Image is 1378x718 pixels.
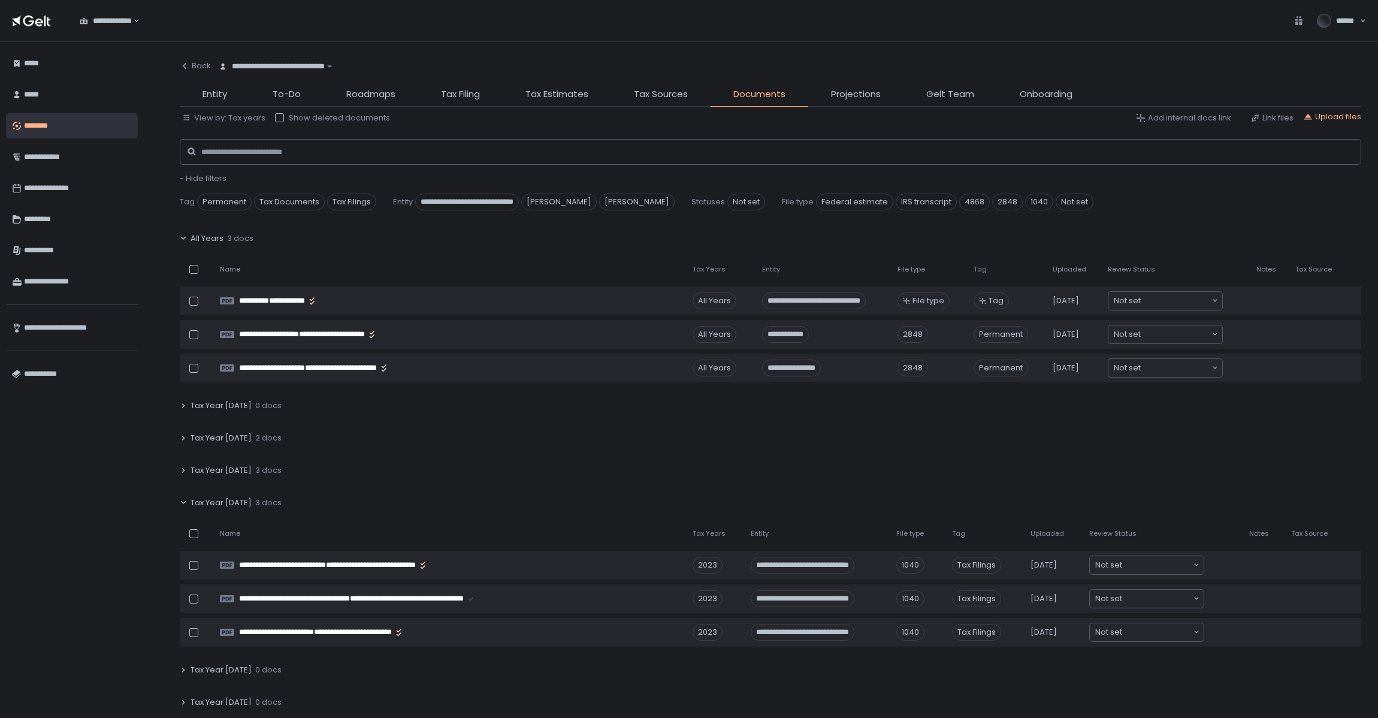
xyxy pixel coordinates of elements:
span: Tag [974,265,987,274]
span: Tax Filings [952,624,1001,641]
span: Permanent [974,326,1028,343]
div: Search for option [1090,556,1204,574]
div: 2023 [693,590,723,607]
span: Tax Filings [952,557,1001,574]
span: Entity [751,529,769,538]
span: Tax Sources [634,88,688,101]
span: Not set [1056,194,1093,210]
button: Upload files [1303,111,1361,122]
span: Not set [1095,626,1122,638]
div: 2023 [693,624,723,641]
span: Tag [952,529,965,538]
div: All Years [693,326,736,343]
span: 4868 [959,194,990,210]
span: [DATE] [1031,560,1057,571]
span: 3 docs [227,233,253,244]
div: 2848 [897,360,928,376]
div: 1040 [896,557,924,574]
span: Tax Source [1295,265,1332,274]
span: [DATE] [1053,329,1079,340]
span: [DATE] [1031,627,1057,638]
input: Search for option [1122,559,1192,571]
div: Add internal docs link [1136,113,1231,123]
div: Search for option [1090,590,1204,608]
span: [DATE] [1053,363,1079,373]
span: To-Do [273,88,301,101]
span: 2 docs [255,433,282,444]
div: Search for option [1090,623,1204,641]
span: [DATE] [1053,295,1079,306]
span: Permanent [974,360,1028,376]
span: Not set [727,194,765,210]
span: File type [912,295,944,306]
span: Notes [1256,265,1276,274]
div: Search for option [72,8,140,34]
div: Back [180,61,211,71]
span: Federal estimate [816,194,893,210]
span: Tax Years [693,265,726,274]
button: View by: Tax years [182,113,265,123]
div: All Years [693,292,736,309]
span: Tag [180,197,195,207]
span: All Years [191,233,223,244]
span: Onboarding [1020,88,1072,101]
span: File type [897,265,925,274]
span: Not set [1114,362,1141,374]
span: File type [896,529,924,538]
span: Projections [831,88,881,101]
span: Roadmaps [346,88,395,101]
span: IRS transcript [896,194,957,210]
span: Tax Estimates [525,88,588,101]
span: Gelt Team [926,88,974,101]
div: Search for option [1108,325,1222,343]
span: Entity [762,265,780,274]
input: Search for option [1122,593,1192,605]
input: Search for option [1141,328,1211,340]
div: All Years [693,360,736,376]
span: Entity [203,88,227,101]
span: Not set [1114,328,1141,340]
span: Documents [733,88,785,101]
span: 0 docs [255,400,282,411]
div: 1040 [896,624,924,641]
span: 1040 [1025,194,1053,210]
span: Name [220,529,240,538]
span: [PERSON_NAME] [599,194,675,210]
span: Tax Years [693,529,726,538]
span: 2848 [992,194,1023,210]
span: Not set [1095,593,1122,605]
span: Tax Year [DATE] [191,665,252,675]
span: Uploaded [1031,529,1064,538]
span: Uploaded [1053,265,1086,274]
span: Tax Year [DATE] [191,433,252,444]
div: 2848 [897,326,928,343]
span: Tax Filing [441,88,480,101]
span: Review Status [1108,265,1155,274]
span: Name [220,265,240,274]
div: Search for option [1108,359,1222,377]
span: 3 docs [255,465,282,476]
span: Statuses [691,197,725,207]
input: Search for option [1141,362,1211,374]
span: Tag [989,295,1004,306]
span: Tax Documents [254,194,325,210]
span: Notes [1249,529,1269,538]
span: Tax Year [DATE] [191,400,252,411]
input: Search for option [1141,295,1211,307]
span: Tax Year [DATE] [191,697,252,708]
button: - Hide filters [180,173,226,184]
span: Permanent [197,194,252,210]
span: Tax Year [DATE] [191,497,252,508]
span: 3 docs [255,497,282,508]
button: Link files [1250,113,1294,123]
span: Tax Year [DATE] [191,465,252,476]
span: 0 docs [255,697,282,708]
span: Not set [1095,559,1122,571]
input: Search for option [1122,626,1192,638]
